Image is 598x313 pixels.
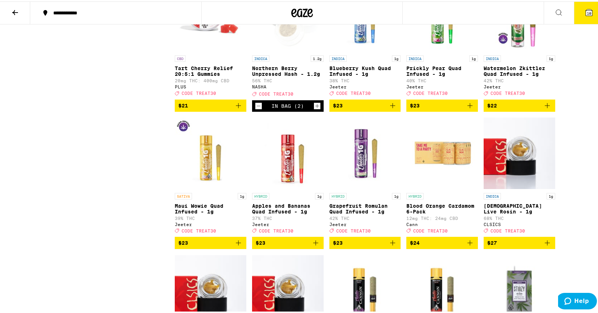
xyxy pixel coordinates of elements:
[413,227,448,232] span: CODE TREAT30
[175,235,246,248] button: Add to bag
[490,90,525,95] span: CODE TREAT30
[484,116,555,188] img: CLSICS - Surely Temple Live Rosin - 1g
[259,91,293,95] span: CODE TREAT30
[469,54,478,60] p: 1g
[336,227,371,232] span: CODE TREAT30
[255,101,262,108] button: Decrement
[406,116,478,188] img: Cann - Blood Orange Cardamom 6-Pack
[484,64,555,75] p: Watermelon Zkittlez Quad Infused - 1g
[175,116,246,235] a: Open page for Maui Wowie Quad Infused - 1g from Jeeter
[329,202,401,213] p: Grapefruit Romulan Quad Infused - 1g
[558,291,597,309] iframe: Opens a widget where you can find more information
[406,215,478,219] p: 12mg THC: 24mg CBD
[315,192,324,198] p: 1g
[547,192,555,198] p: 1g
[484,215,555,219] p: 68% THC
[252,83,324,88] div: NASHA
[182,227,216,232] span: CODE TREAT30
[406,192,424,198] p: HYBRID
[329,83,401,88] div: Jeeter
[175,202,246,213] p: Maui Wowie Quad Infused - 1g
[406,221,478,225] div: Cann
[252,77,324,82] p: 56% THC
[406,202,478,213] p: Blood Orange Cardamom 6-Pack
[410,239,420,244] span: $24
[252,192,269,198] p: HYBRID
[484,98,555,110] button: Add to bag
[487,239,497,244] span: $27
[329,215,401,219] p: 42% THC
[392,54,401,60] p: 1g
[484,221,555,225] div: CLSICS
[175,215,246,219] p: 39% THC
[175,192,192,198] p: SATIVA
[238,192,246,198] p: 1g
[547,54,555,60] p: 1g
[175,64,246,75] p: Tart Cherry Relief 20:5:1 Gummies
[333,239,343,244] span: $23
[329,64,401,75] p: Blueberry Kush Quad Infused - 1g
[406,83,478,88] div: Jeeter
[484,77,555,82] p: 42% THC
[406,54,424,60] p: INDICA
[406,235,478,248] button: Add to bag
[410,101,420,107] span: $23
[329,116,401,188] img: Jeeter - Grapefruit Romulan Quad Infused - 1g
[406,98,478,110] button: Add to bag
[484,235,555,248] button: Add to bag
[175,77,246,82] p: 20mg THC: 400mg CBD
[487,101,497,107] span: $22
[175,54,186,60] p: CBD
[256,239,265,244] span: $23
[406,64,478,75] p: Prickly Pear Quad Infused - 1g
[178,101,188,107] span: $21
[252,116,324,188] img: Jeeter - Apples and Bananas Quad Infused - 1g
[175,83,246,88] div: PLUS
[252,221,324,225] div: Jeeter
[252,235,324,248] button: Add to bag
[252,215,324,219] p: 37% THC
[587,10,591,14] span: 10
[329,116,401,235] a: Open page for Grapefruit Romulan Quad Infused - 1g from Jeeter
[252,64,324,75] p: Northern Berry Unpressed Hash - 1.2g
[329,54,347,60] p: INDICA
[175,221,246,225] div: Jeeter
[182,90,216,95] span: CODE TREAT30
[178,239,188,244] span: $23
[392,192,401,198] p: 1g
[406,116,478,235] a: Open page for Blood Orange Cardamom 6-Pack from Cann
[333,101,343,107] span: $23
[413,90,448,95] span: CODE TREAT30
[490,227,525,232] span: CODE TREAT30
[329,98,401,110] button: Add to bag
[484,54,501,60] p: INDICA
[252,54,269,60] p: INDICA
[484,202,555,213] p: [DEMOGRAPHIC_DATA] Live Rosin - 1g
[311,54,324,60] p: 1.2g
[329,192,347,198] p: HYBRID
[259,227,293,232] span: CODE TREAT30
[252,116,324,235] a: Open page for Apples and Bananas Quad Infused - 1g from Jeeter
[406,77,478,82] p: 40% THC
[484,83,555,88] div: Jeeter
[336,90,371,95] span: CODE TREAT30
[484,116,555,235] a: Open page for Surely Temple Live Rosin - 1g from CLSICS
[271,102,304,107] div: In Bag (2)
[252,202,324,213] p: Apples and Bananas Quad Infused - 1g
[329,235,401,248] button: Add to bag
[484,192,501,198] p: INDICA
[175,116,246,188] img: Jeeter - Maui Wowie Quad Infused - 1g
[314,101,321,108] button: Increment
[329,221,401,225] div: Jeeter
[329,77,401,82] p: 38% THC
[175,98,246,110] button: Add to bag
